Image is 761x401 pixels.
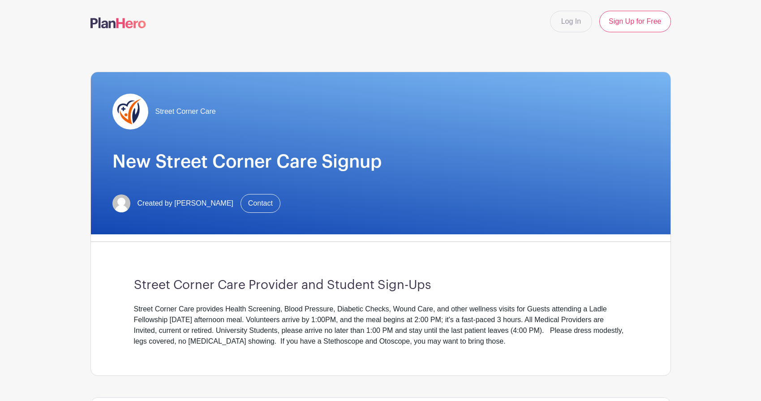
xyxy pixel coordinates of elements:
span: Street Corner Care [155,106,216,117]
img: SCC%20PlanHero.png [112,94,148,129]
span: Created by [PERSON_NAME] [138,198,233,209]
h1: New Street Corner Care Signup [112,151,649,172]
img: default-ce2991bfa6775e67f084385cd625a349d9dcbb7a52a09fb2fda1e96e2d18dcdb.png [112,194,130,212]
a: Contact [241,194,280,213]
a: Log In [550,11,592,32]
img: logo-507f7623f17ff9eddc593b1ce0a138ce2505c220e1c5a4e2b4648c50719b7d32.svg [90,17,146,28]
div: Street Corner Care provides Health Screening, Blood Pressure, Diabetic Checks, Wound Care, and ot... [134,304,628,347]
a: Sign Up for Free [599,11,671,32]
h3: Street Corner Care Provider and Student Sign-Ups [134,278,628,293]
